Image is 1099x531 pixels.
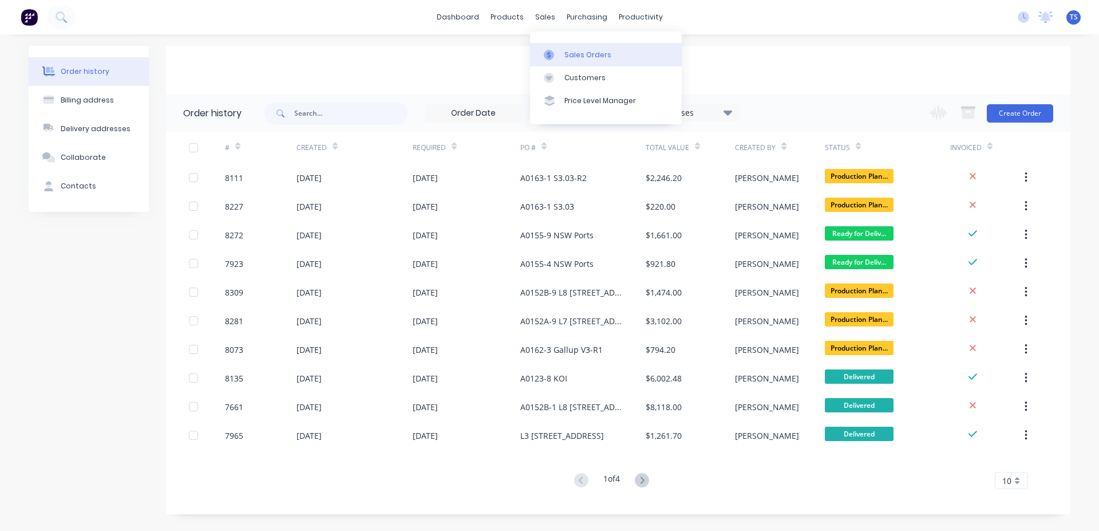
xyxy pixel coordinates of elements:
[413,315,438,327] div: [DATE]
[561,9,613,26] div: purchasing
[987,104,1053,123] button: Create Order
[520,200,574,213] div: A0163-1 S3.03
[413,430,438,442] div: [DATE]
[297,286,322,298] div: [DATE]
[735,401,799,413] div: [PERSON_NAME]
[646,200,675,213] div: $220.00
[735,200,799,213] div: [PERSON_NAME]
[413,143,446,153] div: Required
[735,286,799,298] div: [PERSON_NAME]
[1070,12,1078,22] span: TS
[825,255,894,269] span: Ready for Deliv...
[1002,475,1011,487] span: 10
[29,115,149,143] button: Delivery addresses
[297,258,322,270] div: [DATE]
[520,172,587,184] div: A0163-1 S3.03-R2
[413,132,520,163] div: Required
[413,172,438,184] div: [DATE]
[735,372,799,384] div: [PERSON_NAME]
[413,401,438,413] div: [DATE]
[413,258,438,270] div: [DATE]
[825,427,894,441] span: Delivered
[225,430,243,442] div: 7965
[643,107,739,119] div: 18 Statuses
[735,430,799,442] div: [PERSON_NAME]
[735,315,799,327] div: [PERSON_NAME]
[413,344,438,356] div: [DATE]
[225,229,243,241] div: 8272
[646,372,682,384] div: $6,002.48
[29,57,149,86] button: Order history
[225,401,243,413] div: 7661
[646,143,689,153] div: Total Value
[225,200,243,213] div: 8227
[613,9,669,26] div: productivity
[646,344,675,356] div: $794.20
[646,132,735,163] div: Total Value
[297,401,322,413] div: [DATE]
[225,172,243,184] div: 8111
[530,43,682,66] a: Sales Orders
[529,9,561,26] div: sales
[61,124,131,134] div: Delivery addresses
[646,401,682,413] div: $8,118.00
[413,372,438,384] div: [DATE]
[646,229,682,241] div: $1,661.00
[225,315,243,327] div: 8281
[825,312,894,327] span: Production Plan...
[564,50,611,60] div: Sales Orders
[520,258,594,270] div: A0155-4 NSW Ports
[520,315,623,327] div: A0152A-9 L7 [STREET_ADDRESS]
[225,372,243,384] div: 8135
[61,66,109,77] div: Order history
[520,430,604,442] div: L3 [STREET_ADDRESS]
[297,200,322,213] div: [DATE]
[413,200,438,213] div: [DATE]
[646,172,682,184] div: $2,246.20
[413,229,438,241] div: [DATE]
[294,102,408,125] input: Search...
[225,132,297,163] div: #
[735,132,824,163] div: Created By
[61,95,114,105] div: Billing address
[735,172,799,184] div: [PERSON_NAME]
[825,398,894,412] span: Delivered
[564,73,606,83] div: Customers
[520,132,646,163] div: PO #
[225,286,243,298] div: 8309
[183,107,242,120] div: Order history
[431,9,485,26] a: dashboard
[61,152,106,163] div: Collaborate
[646,286,682,298] div: $1,474.00
[646,315,682,327] div: $3,102.00
[297,315,322,327] div: [DATE]
[564,96,636,106] div: Price Level Manager
[425,105,521,122] input: Order Date
[825,341,894,355] span: Production Plan...
[29,86,149,115] button: Billing address
[825,143,850,153] div: Status
[950,132,1022,163] div: Invoiced
[520,372,567,384] div: A0123-8 KOI
[825,132,950,163] div: Status
[29,172,149,200] button: Contacts
[520,229,594,241] div: A0155-9 NSW Ports
[29,143,149,172] button: Collaborate
[735,229,799,241] div: [PERSON_NAME]
[646,430,682,442] div: $1,261.70
[825,198,894,212] span: Production Plan...
[297,344,322,356] div: [DATE]
[530,89,682,112] a: Price Level Manager
[825,226,894,241] span: Ready for Deliv...
[297,143,327,153] div: Created
[225,344,243,356] div: 8073
[485,9,529,26] div: products
[297,229,322,241] div: [DATE]
[61,181,96,191] div: Contacts
[646,258,675,270] div: $921.80
[21,9,38,26] img: Factory
[520,401,623,413] div: A0152B-1 L8 [STREET_ADDRESS]
[297,132,413,163] div: Created
[225,143,230,153] div: #
[825,284,894,298] span: Production Plan...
